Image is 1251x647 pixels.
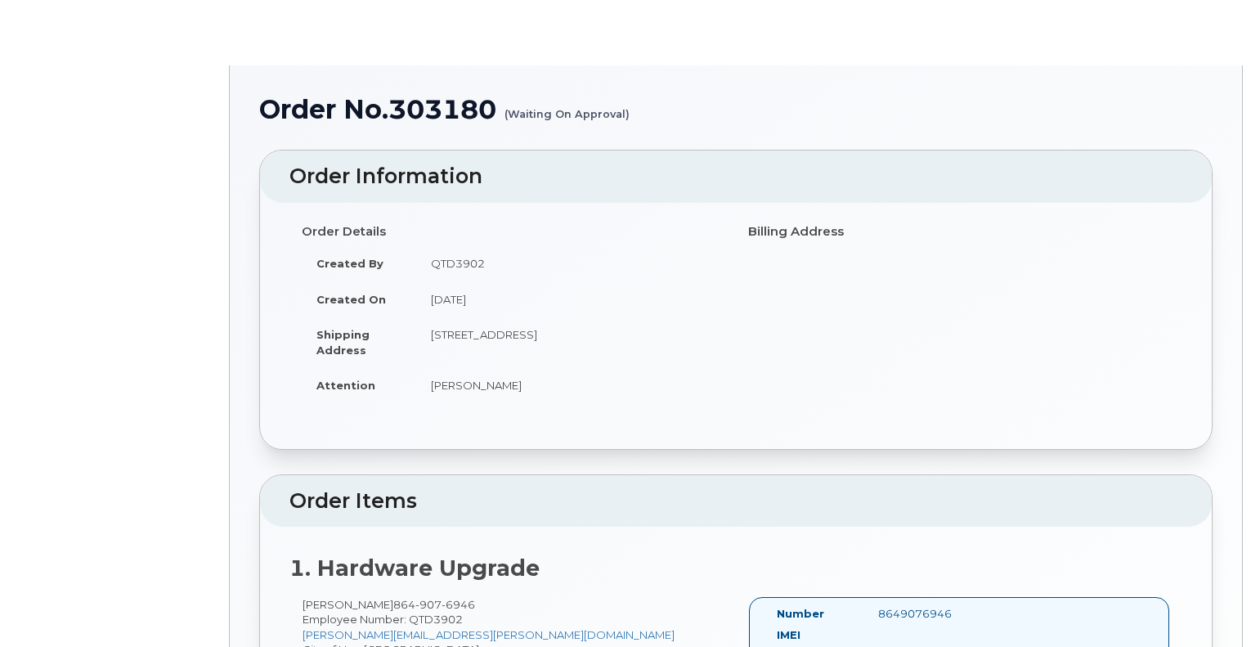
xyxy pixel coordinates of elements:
h1: Order No.303180 [259,95,1213,124]
strong: Created On [316,293,386,306]
small: (Waiting On Approval) [504,95,630,120]
span: 907 [415,598,442,611]
span: Employee Number: QTD3902 [303,613,463,626]
strong: 1. Hardware Upgrade [289,555,540,582]
span: 6946 [442,598,475,611]
h4: Billing Address [748,225,1170,239]
strong: Created By [316,257,383,270]
td: [STREET_ADDRESS] [416,317,724,367]
strong: Attention [316,379,375,392]
label: IMEI [777,627,800,643]
div: 8649076946 [866,606,1007,622]
h2: Order Items [289,490,1182,513]
h4: Order Details [302,225,724,239]
td: [DATE] [416,281,724,317]
td: [PERSON_NAME] [416,367,724,403]
span: 864 [393,598,475,611]
strong: Shipping Address [316,328,370,357]
a: [PERSON_NAME][EMAIL_ADDRESS][PERSON_NAME][DOMAIN_NAME] [303,628,675,641]
h2: Order Information [289,165,1182,188]
td: QTD3902 [416,245,724,281]
label: Number [777,606,824,622]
